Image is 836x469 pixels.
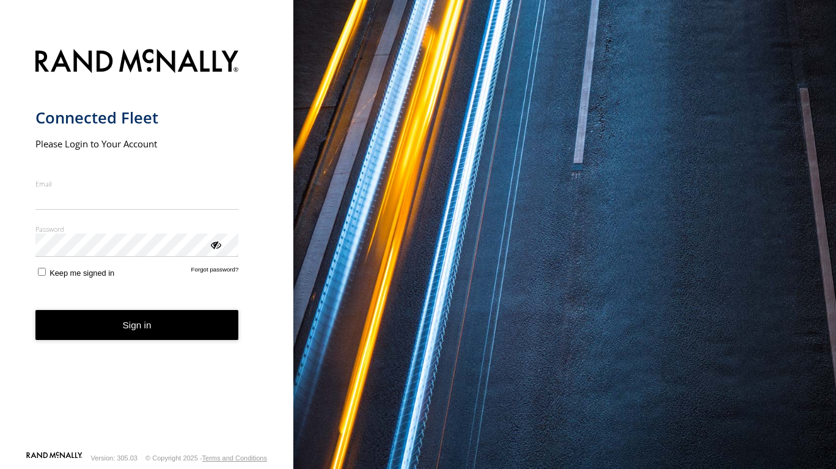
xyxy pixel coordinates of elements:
h1: Connected Fleet [35,108,239,128]
h2: Please Login to Your Account [35,138,239,150]
div: © Copyright 2025 - [145,454,267,462]
label: Email [35,179,239,188]
input: Keep me signed in [38,268,46,276]
span: Keep me signed in [50,268,114,278]
img: Rand McNally [35,46,239,78]
div: Version: 305.03 [91,454,137,462]
div: ViewPassword [209,238,221,250]
a: Visit our Website [26,452,82,464]
a: Terms and Conditions [202,454,267,462]
label: Password [35,224,239,234]
button: Sign in [35,310,239,340]
form: main [35,42,258,451]
a: Forgot password? [191,266,239,278]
